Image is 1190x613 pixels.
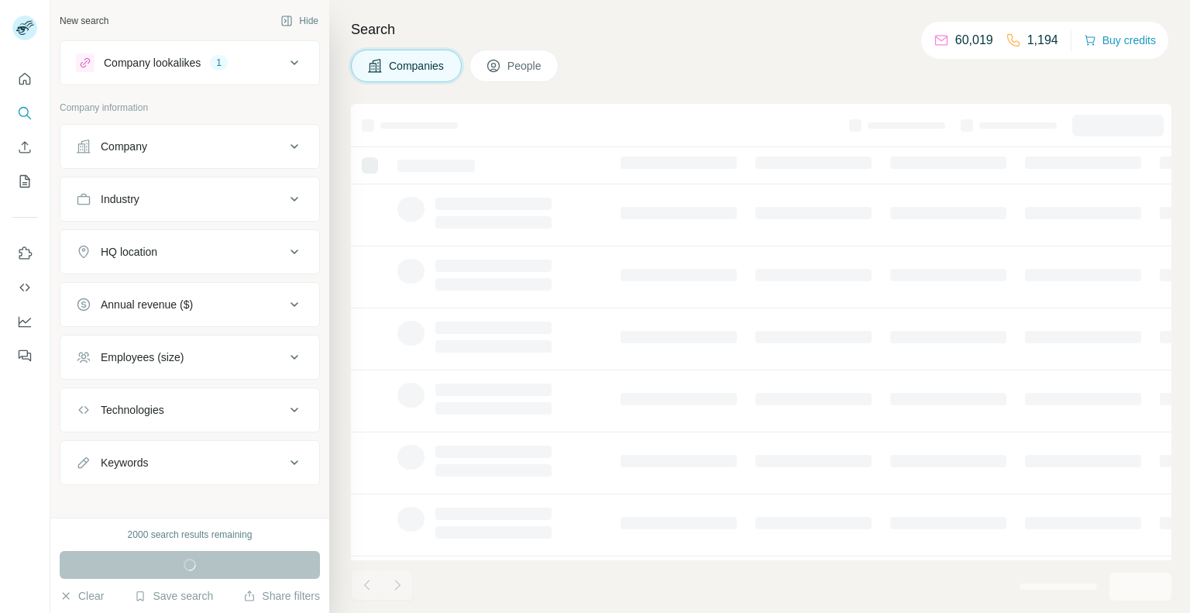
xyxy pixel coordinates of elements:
button: Quick start [12,65,37,93]
div: Company lookalikes [104,55,201,71]
div: New search [60,14,108,28]
button: Technologies [60,391,319,429]
div: 2000 search results remaining [128,528,253,542]
button: Company lookalikes1 [60,44,319,81]
div: 1 [210,56,228,70]
button: Industry [60,181,319,218]
button: Keywords [60,444,319,481]
button: Employees (size) [60,339,319,376]
button: Company [60,128,319,165]
span: Companies [389,58,445,74]
p: Company information [60,101,320,115]
button: Use Surfe on LinkedIn [12,239,37,267]
button: HQ location [60,233,319,270]
button: Save search [134,588,213,604]
button: Clear [60,588,104,604]
span: People [507,58,543,74]
p: 60,019 [955,31,993,50]
div: Keywords [101,455,148,470]
button: Dashboard [12,308,37,336]
button: My lists [12,167,37,195]
button: Enrich CSV [12,133,37,161]
button: Hide [270,9,329,33]
button: Annual revenue ($) [60,286,319,323]
div: HQ location [101,244,157,260]
div: Annual revenue ($) [101,297,193,312]
h4: Search [351,19,1171,40]
button: Use Surfe API [12,274,37,301]
button: Feedback [12,342,37,370]
div: Technologies [101,402,164,418]
button: Share filters [243,588,320,604]
p: 1,194 [1027,31,1058,50]
div: Company [101,139,147,154]
button: Buy credits [1084,29,1156,51]
button: Search [12,99,37,127]
div: Employees (size) [101,350,184,365]
div: Industry [101,191,139,207]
